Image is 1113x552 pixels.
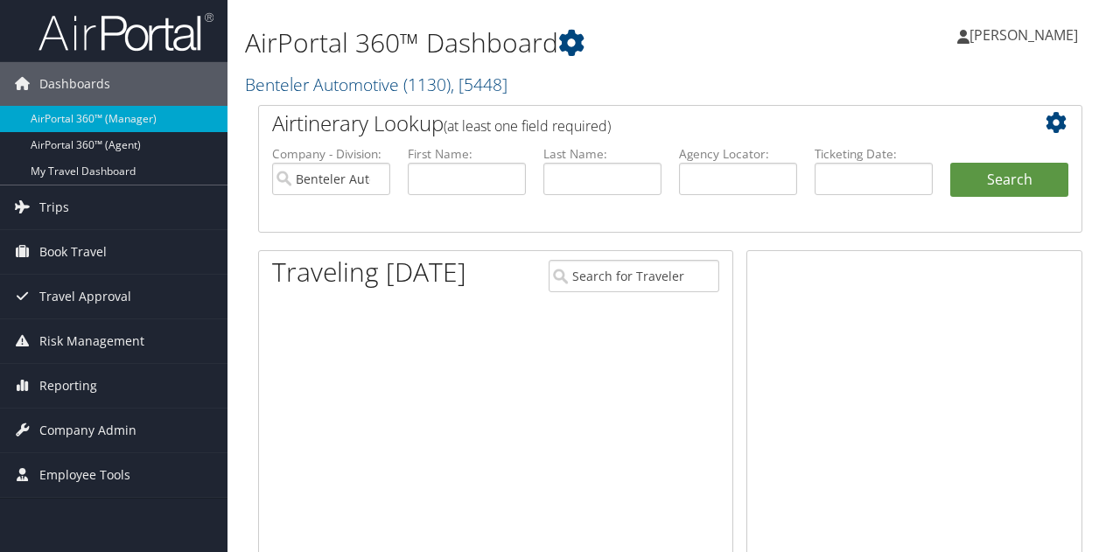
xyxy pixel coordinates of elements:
label: Last Name: [543,145,661,163]
span: Company Admin [39,409,136,452]
span: , [ 5448 ] [451,73,507,96]
a: [PERSON_NAME] [957,9,1095,61]
span: Travel Approval [39,275,131,318]
span: Trips [39,185,69,229]
h1: Traveling [DATE] [272,254,466,290]
input: Search for Traveler [549,260,720,292]
h2: Airtinerary Lookup [272,108,1000,138]
a: Benteler Automotive [245,73,507,96]
label: Agency Locator: [679,145,797,163]
span: Employee Tools [39,453,130,497]
img: airportal-logo.png [38,11,213,52]
label: Company - Division: [272,145,390,163]
label: Ticketing Date: [815,145,933,163]
span: [PERSON_NAME] [969,25,1078,45]
label: First Name: [408,145,526,163]
span: Book Travel [39,230,107,274]
button: Search [950,163,1068,198]
span: ( 1130 ) [403,73,451,96]
h1: AirPortal 360™ Dashboard [245,24,812,61]
span: Risk Management [39,319,144,363]
span: Reporting [39,364,97,408]
span: (at least one field required) [444,116,611,136]
span: Dashboards [39,62,110,106]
